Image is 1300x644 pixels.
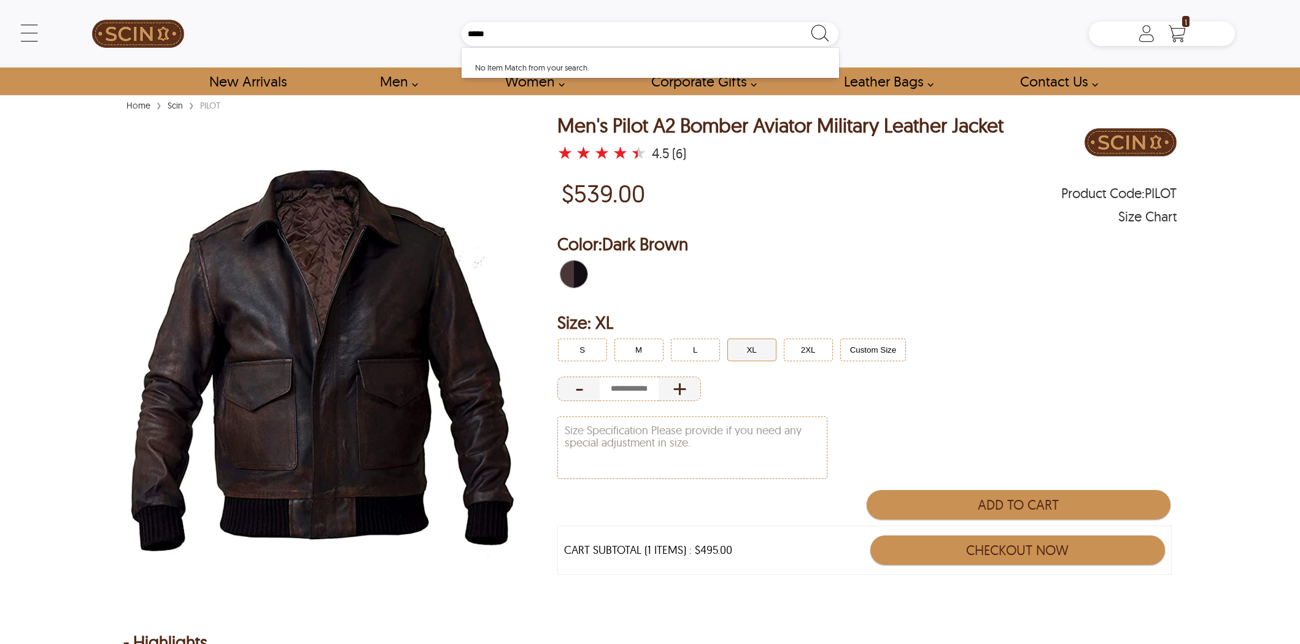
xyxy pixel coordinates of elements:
a: Men's Pilot A2 Bomber Aviator Military Leather Jacket with a 4.5 Star Rating and 6 Product Review } [557,145,649,162]
button: Click to select S [558,339,607,361]
button: Add to Cart [867,490,1170,519]
div: 4.5 [652,147,670,159]
a: contact-us [1006,67,1105,95]
button: Click to select Custom Size [840,339,907,361]
button: Click to select 2XL [784,339,833,361]
a: Home [123,100,153,111]
span: 1 [1182,16,1190,27]
label: 3 rating [594,147,609,159]
a: Shopping Cart [1165,25,1190,43]
iframe: PayPal [867,581,1170,608]
span: › [189,94,194,115]
label: 4 rating [613,147,628,159]
button: Checkout Now [870,535,1165,565]
div: No Item Match from your search. [475,61,822,74]
textarea: Size Specification Please provide if you need any special adjustment in size. [558,417,827,478]
img: SCIN [92,6,184,61]
button: Click to select M [614,339,664,361]
a: shop men's leather jackets [366,67,425,95]
div: Decrease Quantity of Item [557,377,600,401]
div: Dark Brown [557,258,590,291]
button: Click to select L [671,339,720,361]
div: (6) [672,147,686,159]
div: CART SUBTOTAL (1 ITEMS) : $495.00 [564,544,732,556]
h2: Selected Color: by Dark Brown [557,232,1177,256]
label: 1 rating [557,147,573,159]
img: Brand Logo PDP Image [1085,115,1177,170]
span: › [157,94,161,115]
p: Price of $539.00 [562,179,645,207]
a: Shop Women Leather Jackets [491,67,571,95]
a: Scin [164,100,186,111]
div: PILOT [197,99,223,112]
div: Increase Quantity of Item [659,377,701,401]
div: No Item Match from your search [462,48,839,78]
a: Shop Leather Bags [830,67,940,95]
label: 5 rating [631,147,646,159]
a: Shop New Arrivals [195,67,300,95]
button: Click to select XL [727,339,776,361]
span: Product Code: PILOT [1061,187,1177,199]
img: Mens Pilot A2 Bomber Aviator Military Leather Jacket by SCIN [123,115,521,611]
h1: Men's Pilot A2 Bomber Aviator Military Leather Jacket [557,115,1004,136]
a: Brand Logo PDP Image [1085,115,1177,173]
label: 2 rating [576,147,591,159]
h2: Selected Filter by Size: XL [557,310,1177,335]
a: SCIN [65,6,211,61]
div: Size Chart [1118,210,1177,223]
span: Dark Brown [602,233,688,255]
a: Shop Leather Corporate Gifts [637,67,764,95]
